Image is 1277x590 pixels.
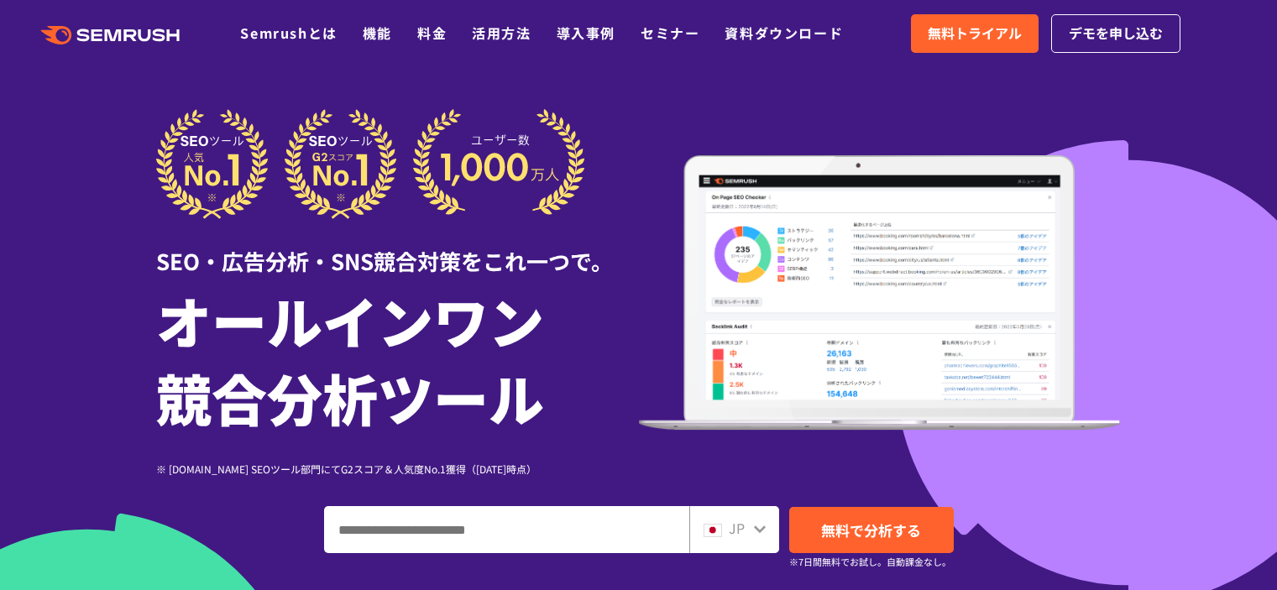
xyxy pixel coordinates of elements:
span: デモを申し込む [1069,23,1163,44]
input: ドメイン、キーワードまたはURLを入力してください [325,507,688,552]
a: 料金 [417,23,447,43]
a: 活用方法 [472,23,531,43]
small: ※7日間無料でお試し。自動課金なし。 [789,554,951,570]
a: Semrushとは [240,23,337,43]
a: 資料ダウンロード [725,23,843,43]
h1: オールインワン 競合分析ツール [156,281,639,436]
span: JP [729,518,745,538]
a: 無料トライアル [911,14,1039,53]
a: 導入事例 [557,23,615,43]
a: デモを申し込む [1051,14,1180,53]
span: 無料トライアル [928,23,1022,44]
div: SEO・広告分析・SNS競合対策をこれ一つで。 [156,219,639,277]
span: 無料で分析する [821,520,921,540]
div: ※ [DOMAIN_NAME] SEOツール部門にてG2スコア＆人気度No.1獲得（[DATE]時点） [156,461,639,477]
a: 無料で分析する [789,507,954,553]
a: セミナー [641,23,699,43]
a: 機能 [363,23,392,43]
